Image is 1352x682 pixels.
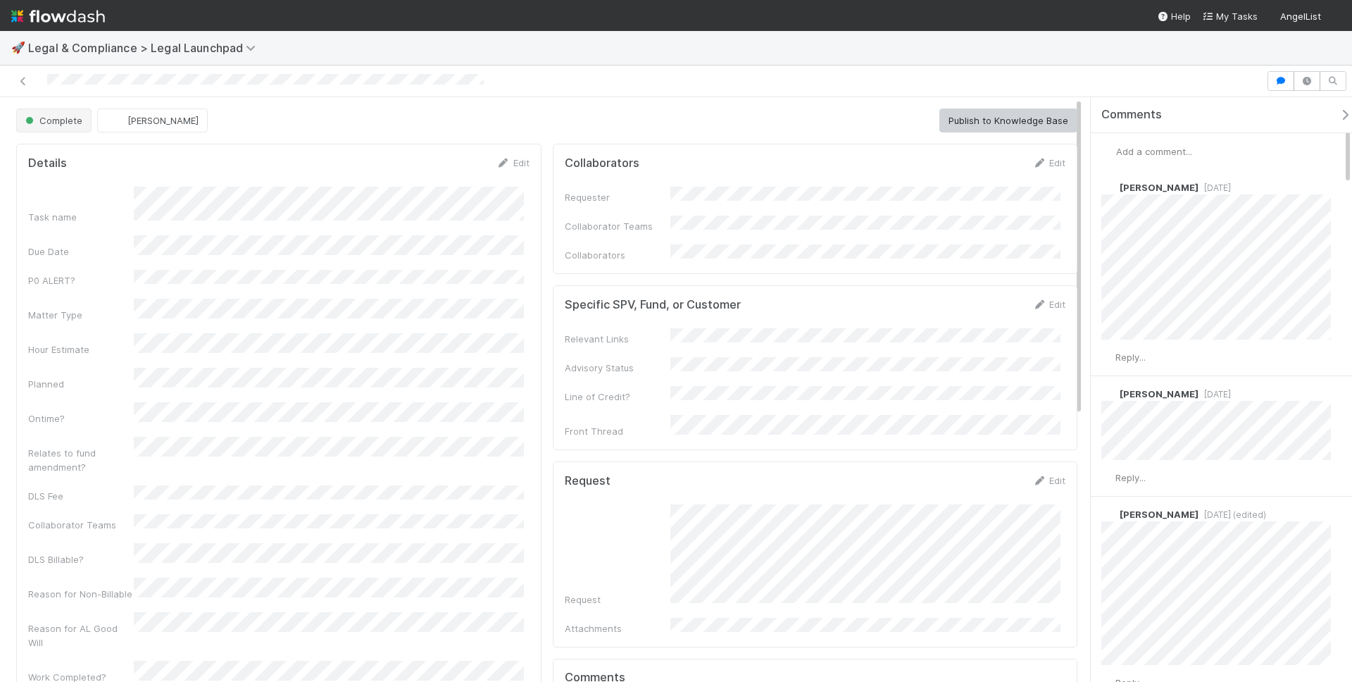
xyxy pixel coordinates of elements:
[565,361,670,375] div: Advisory Status
[1101,471,1115,485] img: avatar_218ae7b5-dcd5-4ccc-b5d5-7cc00ae2934f.png
[1101,387,1115,401] img: avatar_ba76ddef-3fd0-4be4-9bc3-126ad567fcd5.png
[28,210,134,224] div: Task name
[1115,472,1146,483] span: Reply...
[28,518,134,532] div: Collaborator Teams
[1157,9,1191,23] div: Help
[1202,9,1258,23] a: My Tasks
[28,587,134,601] div: Reason for Non-Billable
[1280,11,1321,22] span: AngelList
[1120,388,1198,399] span: [PERSON_NAME]
[565,593,670,607] div: Request
[565,621,670,635] div: Attachments
[565,390,670,404] div: Line of Credit?
[1101,108,1162,122] span: Comments
[496,157,530,168] a: Edit
[1102,144,1116,159] img: avatar_218ae7b5-dcd5-4ccc-b5d5-7cc00ae2934f.png
[16,108,92,132] button: Complete
[1101,351,1115,365] img: avatar_218ae7b5-dcd5-4ccc-b5d5-7cc00ae2934f.png
[565,248,670,262] div: Collaborators
[28,446,134,474] div: Relates to fund amendment?
[565,190,670,204] div: Requester
[28,273,134,287] div: P0 ALERT?
[28,411,134,426] div: Ontime?
[1116,146,1192,157] span: Add a comment...
[28,308,134,322] div: Matter Type
[1120,509,1198,520] span: [PERSON_NAME]
[11,42,25,54] span: 🚀
[28,342,134,356] div: Hour Estimate
[1101,507,1115,521] img: avatar_ba76ddef-3fd0-4be4-9bc3-126ad567fcd5.png
[565,219,670,233] div: Collaborator Teams
[11,4,105,28] img: logo-inverted-e16ddd16eac7371096b0.svg
[28,156,67,170] h5: Details
[565,474,611,488] h5: Request
[23,115,82,126] span: Complete
[1032,475,1065,486] a: Edit
[1327,10,1341,24] img: avatar_218ae7b5-dcd5-4ccc-b5d5-7cc00ae2934f.png
[28,621,134,650] div: Reason for AL Good Will
[1202,11,1258,22] span: My Tasks
[1198,389,1231,399] span: [DATE]
[1032,299,1065,310] a: Edit
[565,156,639,170] h5: Collaborators
[28,377,134,391] div: Planned
[565,424,670,438] div: Front Thread
[28,244,134,259] div: Due Date
[28,552,134,566] div: DLS Billable?
[1115,352,1146,363] span: Reply...
[565,332,670,346] div: Relevant Links
[1032,157,1065,168] a: Edit
[939,108,1077,132] button: Publish to Knowledge Base
[565,298,741,312] h5: Specific SPV, Fund, or Customer
[28,41,263,55] span: Legal & Compliance > Legal Launchpad
[1198,182,1231,193] span: [DATE]
[28,489,134,503] div: DLS Fee
[1101,180,1115,194] img: avatar_218ae7b5-dcd5-4ccc-b5d5-7cc00ae2934f.png
[1120,182,1198,193] span: [PERSON_NAME]
[1198,509,1266,520] span: [DATE] (edited)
